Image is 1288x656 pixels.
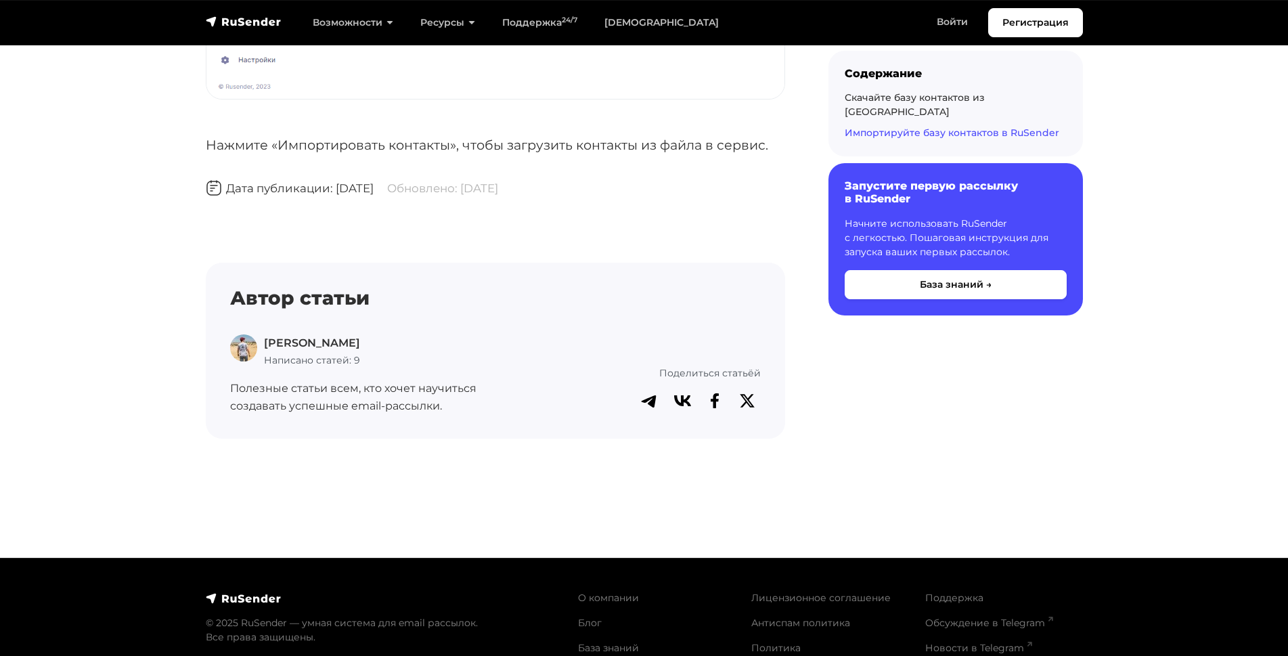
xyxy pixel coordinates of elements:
a: Импортируйте базу контактов в RuSender [845,127,1059,139]
sup: 24/7 [562,16,577,24]
a: Новости в Telegram [925,642,1032,654]
span: Дата публикации: [DATE] [206,181,374,195]
a: Поддержка24/7 [489,9,591,37]
a: Антиспам политика [751,617,850,629]
a: Лицензионное соглашение [751,592,891,604]
a: О компании [578,592,639,604]
a: Блог [578,617,602,629]
a: Возможности [299,9,407,37]
span: Написано статей: 9 [264,354,360,366]
h6: Запустите первую рассылку в RuSender [845,179,1067,205]
a: Ресурсы [407,9,489,37]
p: © 2025 RuSender — умная система для email рассылок. Все права защищены. [206,616,562,644]
h4: Автор статьи [230,287,761,310]
a: Регистрация [988,8,1083,37]
img: RuSender [206,592,282,605]
p: [PERSON_NAME] [264,334,360,352]
p: Нажмите «Импортировать контакты», чтобы загрузить контакты из файла в сервис. [206,135,785,156]
a: Запустите первую рассылку в RuSender Начните использовать RuSender с легкостью. Пошаговая инструк... [828,163,1083,315]
p: Полезные статьи всем, кто хочет научиться создавать успешные email-рассылки. [230,380,533,414]
a: [DEMOGRAPHIC_DATA] [591,9,732,37]
span: Обновлено: [DATE] [387,181,498,195]
img: Дата публикации [206,180,222,196]
p: Поделиться статьёй [549,366,761,380]
button: База знаний → [845,270,1067,299]
a: Обсуждение в Telegram [925,617,1053,629]
a: Поддержка [925,592,983,604]
div: Содержание [845,67,1067,80]
a: Скачайте базу контактов из [GEOGRAPHIC_DATA] [845,91,985,118]
a: Войти [923,8,981,36]
img: RuSender [206,15,282,28]
a: База знаний [578,642,639,654]
p: Начните использовать RuSender с легкостью. Пошаговая инструкция для запуска ваших первых рассылок. [845,217,1067,259]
